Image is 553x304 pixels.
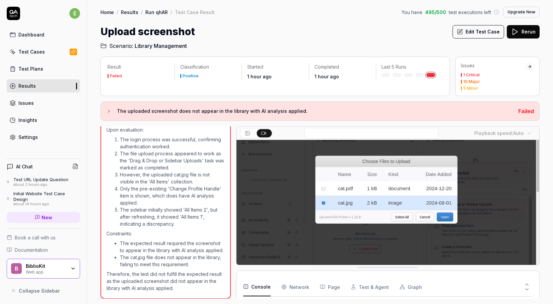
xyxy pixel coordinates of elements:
[15,234,56,241] span: Book a call with us
[100,9,114,15] a: Home
[518,108,534,115] span: Failed
[382,64,437,70] p: Last 5 Runs
[7,284,80,297] button: Collapse Sidebar
[13,182,68,187] div: about 2 hours ago
[13,191,80,202] div: Initial Website Test Case Design
[7,96,80,109] a: Issues
[19,287,60,294] span: Collapse Sidebar
[7,62,80,75] a: Test Plans
[18,65,43,72] div: Test Plans
[135,42,187,50] span: Library Management
[183,74,199,78] div: Positive
[100,42,187,50] a: Scenario:Library Management
[461,62,525,69] div: Issues
[18,134,38,141] div: Settings
[474,130,524,137] div: Playback speed:
[120,171,225,185] li: However, the uploaded cat.jpg file is not visible in the 'All Items' collection.
[453,25,504,39] button: Edit Test Case
[503,7,540,17] button: Upgrade Now
[26,263,66,269] div: BiblioKit
[15,246,48,253] span: Documentation
[463,86,478,90] div: 5 Minor
[120,150,225,171] li: The file upload process appeared to work as the 'Drag & Drop or Sidebar Uploads' task was marked ...
[7,191,80,206] a: Initial Website Test Case Designabout 14 hours ago
[108,64,169,70] p: Result
[7,212,80,223] a: New
[106,107,513,115] button: The uploaded screenshot does not appear in the library with AI analysis applied.
[18,31,44,38] div: Dashboard
[243,278,271,296] button: Console
[351,278,389,296] button: Test & Agent
[449,9,491,16] span: test executions left
[7,113,80,127] a: Insights
[117,107,513,115] h3: The uploaded screenshot does not appear in the library with AI analysis applied.
[145,9,168,15] a: Run qhAR
[281,278,309,296] button: Network
[315,74,339,79] time: 1 hour ago
[315,64,370,70] p: Completed
[180,64,236,70] p: Classification
[400,278,422,296] button: Graph
[170,9,172,15] div: /
[507,25,540,39] button: Rerun
[69,8,80,19] span: e
[425,9,446,16] span: 495 / 500
[13,202,80,207] div: about 14 hours ago
[463,73,480,77] div: 1 Critical
[141,9,143,15] div: /
[69,7,80,20] button: e
[7,45,80,58] a: Test Cases
[7,28,80,41] a: Dashboard
[120,254,225,268] li: The cat.jpg file does not appear in the library, failing to meet this requirement.
[320,278,340,296] button: Page
[175,9,215,15] div: Test Case Result
[42,214,52,221] span: New
[16,163,33,170] h4: AI Chat
[11,263,22,274] span: B
[247,74,272,79] time: 1 hour ago
[117,9,118,15] div: /
[100,24,195,39] h1: Upload screenshot
[18,48,45,55] div: Test Cases
[107,126,225,133] p: Upon evaluation:
[120,206,225,227] li: The sidebar initially showed 'All Items 2', but after refreshing, it showed 'All Items 1', indica...
[26,269,66,274] div: Web app
[402,9,422,16] span: You have
[7,177,80,187] a: Test URL Update Questionabout 2 hours ago
[121,9,138,15] a: Results
[13,177,68,182] div: Test URL Update Question
[120,240,225,254] li: The expected result required the screenshot to appear in the library with AI analysis applied.
[120,136,225,150] li: The login process was successful, confirming authentication worked.
[463,80,480,84] div: 10 Major
[107,271,225,292] p: Therefore, the test did not fulfill the expected result as the uploaded screenshot did not appear...
[7,259,80,279] button: BBiblioKitWeb app
[7,131,80,144] a: Settings
[7,234,80,241] a: Book a call with us
[7,246,80,253] a: Documentation
[247,64,303,70] p: Started
[120,185,225,206] li: Only the pre-existing 'Change Profile Handle' item is shown, which does have AI analysis applied.
[7,79,80,92] a: Results
[108,42,133,50] span: Scenario:
[110,74,122,78] div: Failed
[107,230,225,237] p: Constraints:
[18,117,37,124] div: Insights
[18,99,34,106] div: Issues
[18,82,36,89] div: Results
